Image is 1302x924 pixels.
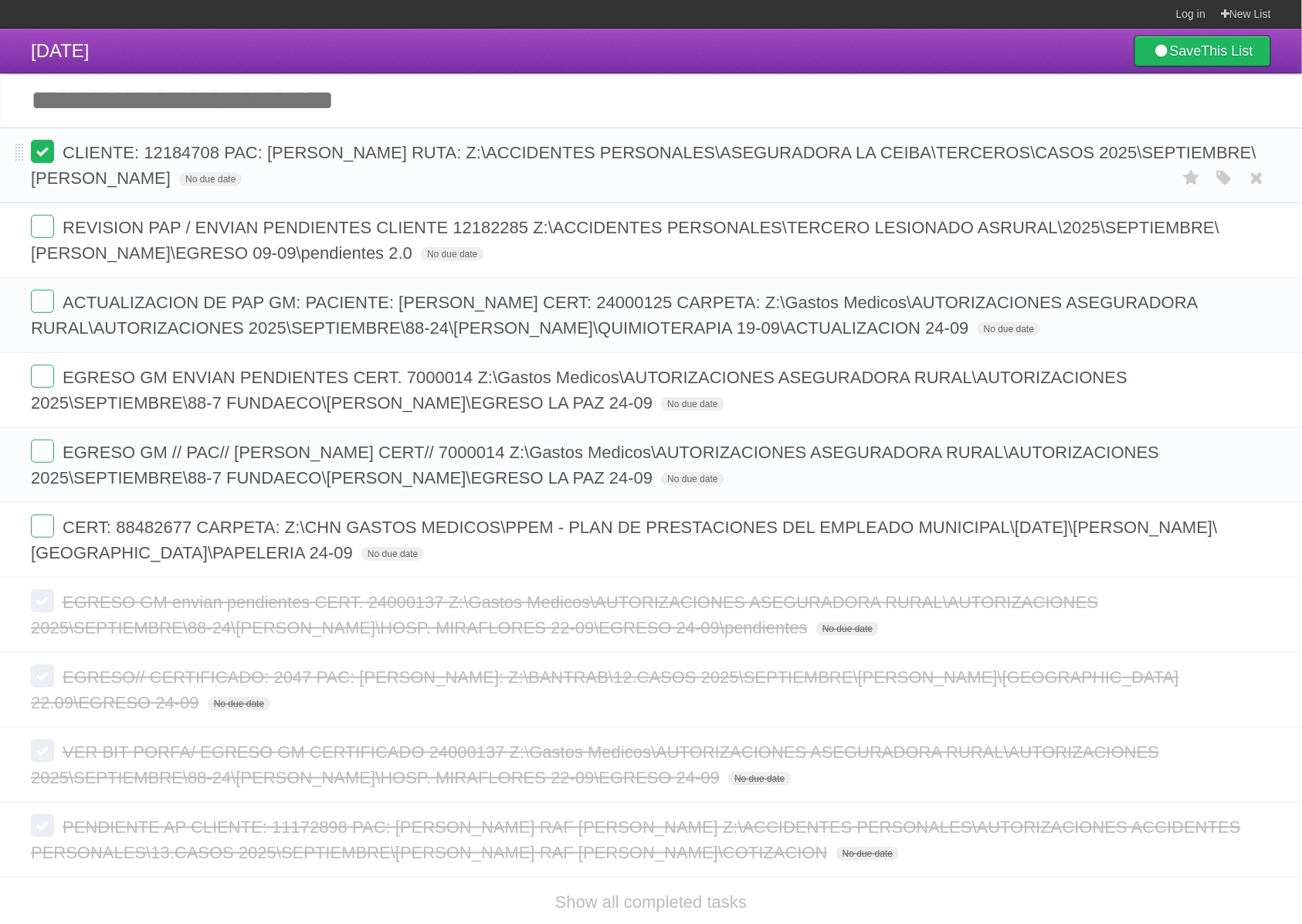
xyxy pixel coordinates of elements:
label: Done [31,440,54,463]
span: ACTUALIZACION DE PAP GM: PACIENTE: [PERSON_NAME] CERT: 24000125 CARPETA: Z:\Gastos Medicos\AUTORI... [31,293,1198,338]
span: CERT: 88482677 CARPETA: Z:\CHN GASTOS MEDICOS\PPEM - PLAN DE PRESTACIONES DEL EMPLEADO MUNICIPAL\... [31,518,1218,562]
span: EGRESO// CERTIFICADO: 2047 PAC: [PERSON_NAME]: Z:\BANTRAB\12.CASOS 2025\SEPTIEMBRE\[PERSON_NAME]\... [31,668,1179,712]
label: Done [31,664,54,688]
span: [DATE] [31,40,90,61]
label: Done [31,365,54,388]
span: No due date [661,397,724,411]
a: Show all completed tasks [555,892,747,912]
span: PENDIENTE AP CLIENTE: 11172898 PAC: [PERSON_NAME] RAF [PERSON_NAME] Z:\ACCIDENTES PERSONALES\AUTO... [31,817,1241,862]
span: No due date [836,847,899,861]
label: Done [31,290,54,313]
span: EGRESO GM // PAC// [PERSON_NAME] CERT// 7000014 Z:\Gastos Medicos\AUTORIZACIONES ASEGURADORA RURA... [31,443,1159,487]
label: Done [31,515,54,538]
label: Done [31,739,54,763]
b: This List [1202,43,1253,59]
span: EGRESO GM envian pendientes CERT. 24000137 Z:\Gastos Medicos\AUTORIZACIONES ASEGURADORA RURAL\AUT... [31,593,1098,637]
span: No due date [361,547,424,561]
span: VER BIT PORFA/ EGRESO GM CERTIFICADO 24000137 Z:\Gastos Medicos\AUTORIZACIONES ASEGURADORA RURAL\... [31,742,1159,787]
a: SaveThis List [1134,36,1271,66]
span: REVISION PAP / ENVIAN PENDIENTES CLIENTE 12182285 Z:\ACCIDENTES PERSONALES\TERCERO LESIONADO ASRU... [31,218,1219,263]
label: Done [31,814,54,837]
label: Done [31,140,54,163]
span: No due date [179,172,242,186]
label: Done [31,589,54,613]
span: EGRESO GM ENVIAN PENDIENTES CERT. 7000014 Z:\Gastos Medicos\AUTORIZACIONES ASEGURADORA RURAL\AUTO... [31,368,1127,413]
span: No due date [978,322,1040,336]
span: No due date [421,247,483,261]
span: No due date [208,697,270,711]
span: No due date [816,622,879,636]
span: No due date [728,772,791,786]
label: Done [31,215,54,238]
span: CLIENTE: 12184708 PAC: [PERSON_NAME] RUTA: Z:\ACCIDENTES PERSONALES\ASEGURADORA LA CEIBA\TERCEROS... [31,143,1256,188]
label: Star task [1177,165,1206,191]
span: No due date [661,472,724,486]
